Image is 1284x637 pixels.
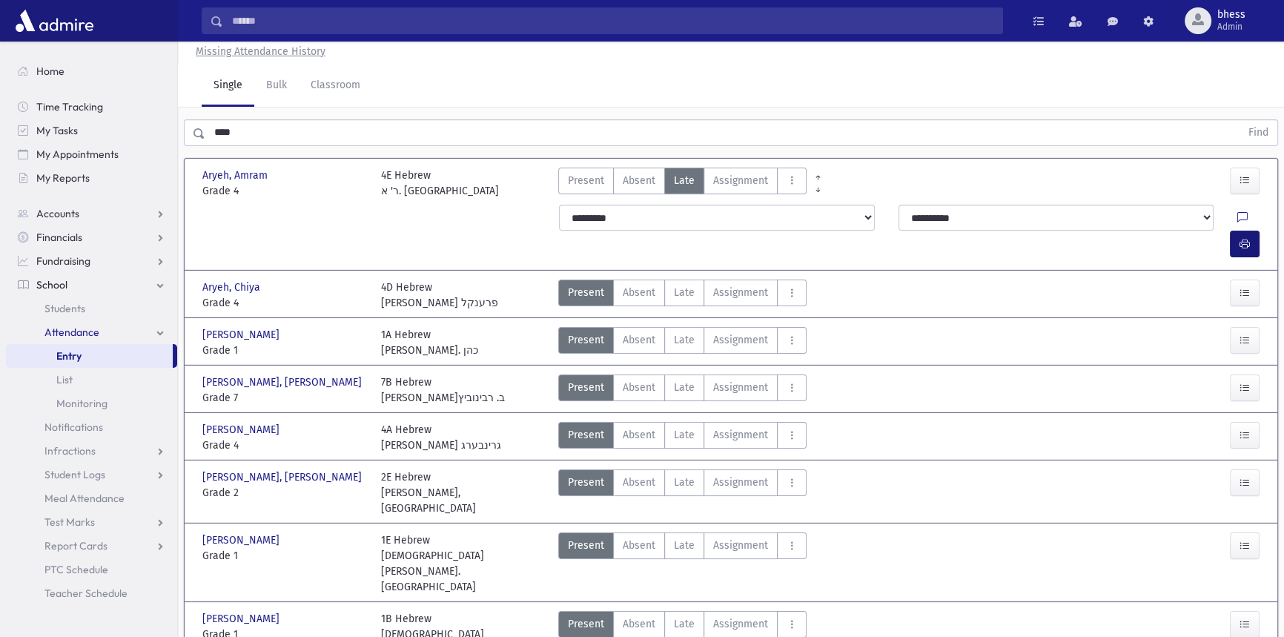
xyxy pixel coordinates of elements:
[196,45,325,58] u: Missing Attendance History
[6,510,177,534] a: Test Marks
[56,397,107,410] span: Monitoring
[6,558,177,581] a: PTC Schedule
[202,532,282,548] span: [PERSON_NAME]
[6,344,173,368] a: Entry
[674,332,695,348] span: Late
[558,469,807,516] div: AttTypes
[623,332,655,348] span: Absent
[381,374,505,406] div: 7B Hebrew [PERSON_NAME]ב. רבינוביץ
[558,280,807,311] div: AttTypes
[44,326,99,339] span: Attendance
[623,285,655,300] span: Absent
[1240,120,1277,145] button: Find
[623,475,655,490] span: Absent
[36,278,67,291] span: School
[6,320,177,344] a: Attendance
[44,420,103,434] span: Notifications
[568,285,604,300] span: Present
[381,532,545,595] div: 1E Hebrew [DEMOGRAPHIC_DATA][PERSON_NAME]. [GEOGRAPHIC_DATA]
[36,148,119,161] span: My Appointments
[202,438,366,453] span: Grade 4
[36,207,79,220] span: Accounts
[568,380,604,395] span: Present
[713,173,768,188] span: Assignment
[202,390,366,406] span: Grade 7
[713,332,768,348] span: Assignment
[558,327,807,358] div: AttTypes
[6,119,177,142] a: My Tasks
[36,124,78,137] span: My Tasks
[44,515,95,529] span: Test Marks
[44,539,107,552] span: Report Cards
[202,485,366,501] span: Grade 2
[6,166,177,190] a: My Reports
[381,168,499,199] div: 4E Hebrew ר' א. [GEOGRAPHIC_DATA]
[202,295,366,311] span: Grade 4
[558,168,807,199] div: AttTypes
[6,202,177,225] a: Accounts
[56,373,73,386] span: List
[1217,21,1245,33] span: Admin
[674,380,695,395] span: Late
[44,302,85,315] span: Students
[223,7,1002,34] input: Search
[623,616,655,632] span: Absent
[202,343,366,358] span: Grade 1
[6,439,177,463] a: Infractions
[674,538,695,553] span: Late
[44,468,105,481] span: Student Logs
[381,327,478,358] div: 1A Hebrew [PERSON_NAME]. כהן
[299,65,372,107] a: Classroom
[6,392,177,415] a: Monitoring
[36,65,64,78] span: Home
[6,581,177,605] a: Teacher Schedule
[558,532,807,595] div: AttTypes
[674,173,695,188] span: Late
[202,374,365,390] span: [PERSON_NAME], [PERSON_NAME]
[674,285,695,300] span: Late
[202,168,271,183] span: Aryeh, Amram
[6,225,177,249] a: Financials
[44,444,96,458] span: Infractions
[6,59,177,83] a: Home
[713,538,768,553] span: Assignment
[623,380,655,395] span: Absent
[6,368,177,392] a: List
[558,374,807,406] div: AttTypes
[6,463,177,486] a: Student Logs
[381,280,498,311] div: 4D Hebrew [PERSON_NAME] פרענקל
[1217,9,1245,21] span: bhess
[56,349,82,363] span: Entry
[623,538,655,553] span: Absent
[44,563,108,576] span: PTC Schedule
[568,427,604,443] span: Present
[6,415,177,439] a: Notifications
[674,475,695,490] span: Late
[202,422,282,438] span: [PERSON_NAME]
[44,492,125,505] span: Meal Attendance
[202,327,282,343] span: [PERSON_NAME]
[713,380,768,395] span: Assignment
[6,95,177,119] a: Time Tracking
[568,616,604,632] span: Present
[568,173,604,188] span: Present
[202,611,282,627] span: [PERSON_NAME]
[6,486,177,510] a: Meal Attendance
[6,249,177,273] a: Fundraising
[568,332,604,348] span: Present
[381,422,501,453] div: 4A Hebrew [PERSON_NAME] גרינבערג
[6,273,177,297] a: School
[381,469,545,516] div: 2E Hebrew [PERSON_NAME], [GEOGRAPHIC_DATA]
[713,475,768,490] span: Assignment
[674,427,695,443] span: Late
[36,254,90,268] span: Fundraising
[202,65,254,107] a: Single
[713,285,768,300] span: Assignment
[190,45,325,58] a: Missing Attendance History
[6,297,177,320] a: Students
[568,475,604,490] span: Present
[12,6,97,36] img: AdmirePro
[36,231,82,244] span: Financials
[202,280,263,295] span: Aryeh, Chiya
[623,173,655,188] span: Absent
